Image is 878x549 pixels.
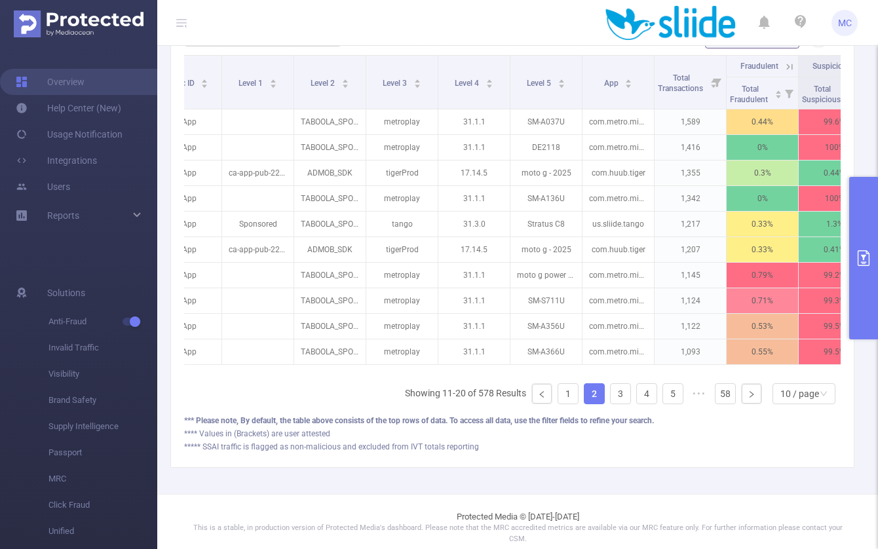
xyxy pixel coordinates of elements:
div: Sort [413,77,421,85]
img: Protected Media [14,10,143,37]
p: 1,093 [655,339,726,364]
div: Sort [341,77,349,85]
i: icon: caret-up [269,77,277,81]
p: tigerProd [366,161,438,185]
li: Previous Page [531,383,552,404]
p: 0% [727,186,798,211]
p: InApp [150,161,221,185]
div: Sort [486,77,493,85]
p: This is a stable, in production version of Protected Media's dashboard. Please note that the MRC ... [190,523,845,544]
p: SM-A037U [510,109,582,134]
p: com.metro.minus1 [582,263,654,288]
p: 0.33% [727,237,798,262]
p: InApp [150,135,221,160]
p: tigerProd [366,237,438,262]
p: 1,589 [655,109,726,134]
p: com.metro.minus1 [582,135,654,160]
p: SM-A366U [510,339,582,364]
div: Sort [200,77,208,85]
span: Total Fraudulent [730,85,770,104]
i: icon: left [538,390,546,398]
span: Level 1 [239,79,265,88]
li: Showing 11-20 of 578 Results [405,383,526,404]
p: com.metro.minus1 [582,339,654,364]
p: TABOOLA_SPONSORED [294,339,366,364]
i: icon: caret-up [558,77,565,81]
p: InApp [150,263,221,288]
p: DE2118 [510,135,582,160]
li: 2 [584,383,605,404]
p: metroplay [366,263,438,288]
p: 99.2% [799,263,870,288]
span: ••• [689,383,710,404]
p: ca-app-pub-2255874523099042/6565776564 [222,161,294,185]
p: ADMOB_SDK [294,237,366,262]
div: **** Values in (Brackets) are user attested [184,428,841,440]
li: 1 [558,383,579,404]
div: 10 / page [780,384,819,404]
p: TABOOLA_SPONSORED [294,212,366,237]
p: moto g - 2025 [510,237,582,262]
span: Anti-Fraud [48,309,157,335]
p: TABOOLA_SPONSORED [294,314,366,339]
div: *** Please note, By default, the table above consists of the top rows of data. To access all data... [184,415,841,426]
i: Filter menu [708,56,726,109]
p: 0.55% [727,339,798,364]
p: TABOOLA_SPONSORED [294,263,366,288]
div: ***** SSAI traffic is flagged as non-malicious and excluded from IVT totals reporting [184,441,841,453]
p: 1,416 [655,135,726,160]
i: icon: caret-down [413,83,421,86]
p: metroplay [366,186,438,211]
p: 0.44% [799,161,870,185]
span: App [604,79,620,88]
p: com.huub.tiger [582,237,654,262]
p: SM-A136U [510,186,582,211]
a: 58 [716,384,735,404]
p: 31.1.1 [438,288,510,313]
p: 17.14.5 [438,237,510,262]
p: 99.5% [799,339,870,364]
p: 31.1.1 [438,186,510,211]
p: 31.1.1 [438,109,510,134]
i: Filter menu [780,77,798,109]
p: 1,124 [655,288,726,313]
a: Users [16,174,70,200]
a: 5 [663,384,683,404]
p: metroplay [366,314,438,339]
li: Next Page [741,383,762,404]
li: 4 [636,383,657,404]
i: icon: caret-up [774,88,782,92]
p: 17.14.5 [438,161,510,185]
p: 0.79% [727,263,798,288]
p: 0.71% [727,288,798,313]
a: Reports [47,202,79,229]
p: com.huub.tiger [582,161,654,185]
p: 31.1.1 [438,135,510,160]
p: com.metro.minus1 [582,109,654,134]
i: icon: caret-down [201,83,208,86]
span: Reports [47,210,79,221]
span: Total Transactions [658,73,705,93]
span: Visibility [48,361,157,387]
p: 1,217 [655,212,726,237]
p: InApp [150,237,221,262]
p: 99.6% [799,109,870,134]
i: icon: caret-down [269,83,277,86]
i: icon: caret-up [413,77,421,81]
i: icon: caret-up [341,77,349,81]
p: InApp [150,212,221,237]
p: SM-S711U [510,288,582,313]
i: icon: caret-down [341,83,349,86]
p: Sponsored [222,212,294,237]
div: Sort [774,88,782,96]
p: TABOOLA_SPONSORED [294,109,366,134]
a: 4 [637,384,657,404]
p: 31.3.0 [438,212,510,237]
span: MRC [48,466,157,492]
a: 2 [584,384,604,404]
p: metroplay [366,339,438,364]
span: Level 2 [311,79,337,88]
i: icon: right [748,390,755,398]
p: 1,122 [655,314,726,339]
p: metroplay [366,135,438,160]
